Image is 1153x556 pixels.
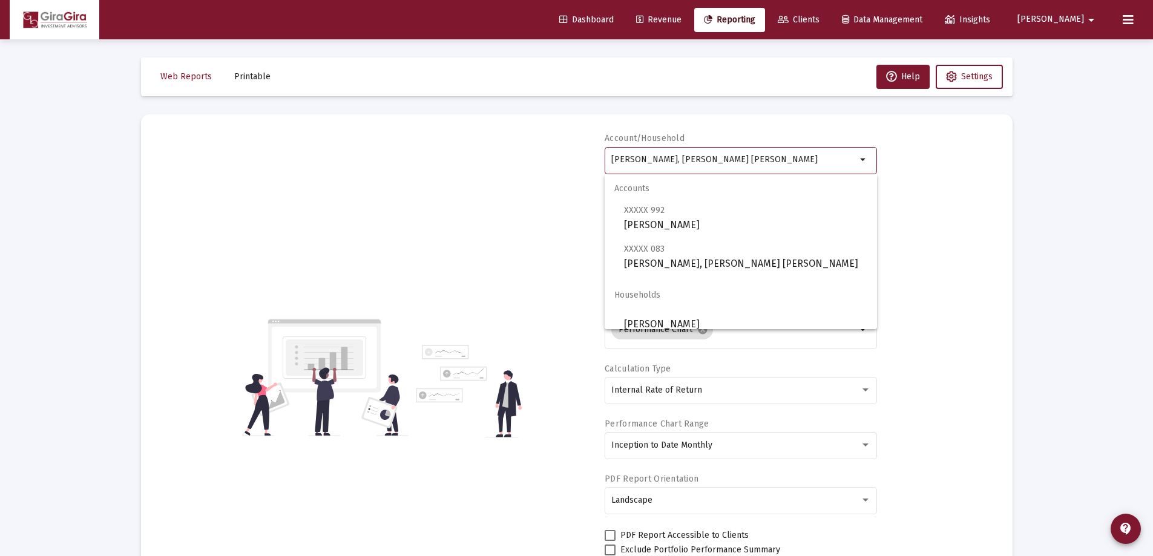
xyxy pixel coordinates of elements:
[886,71,920,82] span: Help
[694,8,765,32] a: Reporting
[611,495,652,505] span: Landscape
[225,65,280,89] button: Printable
[605,133,685,143] label: Account/Household
[1084,8,1099,32] mat-icon: arrow_drop_down
[416,345,522,437] img: reporting-alt
[945,15,990,25] span: Insights
[961,71,993,82] span: Settings
[842,15,922,25] span: Data Management
[611,385,702,395] span: Internal Rate of Return
[620,528,749,543] span: PDF Report Accessible to Clients
[611,320,713,339] mat-chip: Performance Chart
[611,155,856,165] input: Search or select an account or household
[697,324,708,335] mat-icon: cancel
[605,281,877,310] span: Households
[611,318,856,342] mat-chip-list: Selection
[1017,15,1084,25] span: [PERSON_NAME]
[935,8,1000,32] a: Insights
[876,65,930,89] button: Help
[1119,522,1133,536] mat-icon: contact_support
[778,15,820,25] span: Clients
[550,8,623,32] a: Dashboard
[611,440,712,450] span: Inception to Date Monthly
[624,244,665,254] span: XXXXX 083
[160,71,212,82] span: Web Reports
[936,65,1003,89] button: Settings
[626,8,691,32] a: Revenue
[19,8,90,32] img: Dashboard
[832,8,932,32] a: Data Management
[624,205,665,215] span: XXXXX 992
[624,203,867,232] span: [PERSON_NAME]
[605,419,709,429] label: Performance Chart Range
[559,15,614,25] span: Dashboard
[624,310,867,339] span: [PERSON_NAME]
[605,174,877,203] span: Accounts
[242,318,409,437] img: reporting
[768,8,829,32] a: Clients
[636,15,682,25] span: Revenue
[605,474,698,484] label: PDF Report Orientation
[234,71,271,82] span: Printable
[605,364,671,374] label: Calculation Type
[856,152,871,167] mat-icon: arrow_drop_down
[1003,7,1113,31] button: [PERSON_NAME]
[151,65,222,89] button: Web Reports
[704,15,755,25] span: Reporting
[624,241,867,271] span: [PERSON_NAME], [PERSON_NAME] [PERSON_NAME]
[856,322,871,337] mat-icon: arrow_drop_down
